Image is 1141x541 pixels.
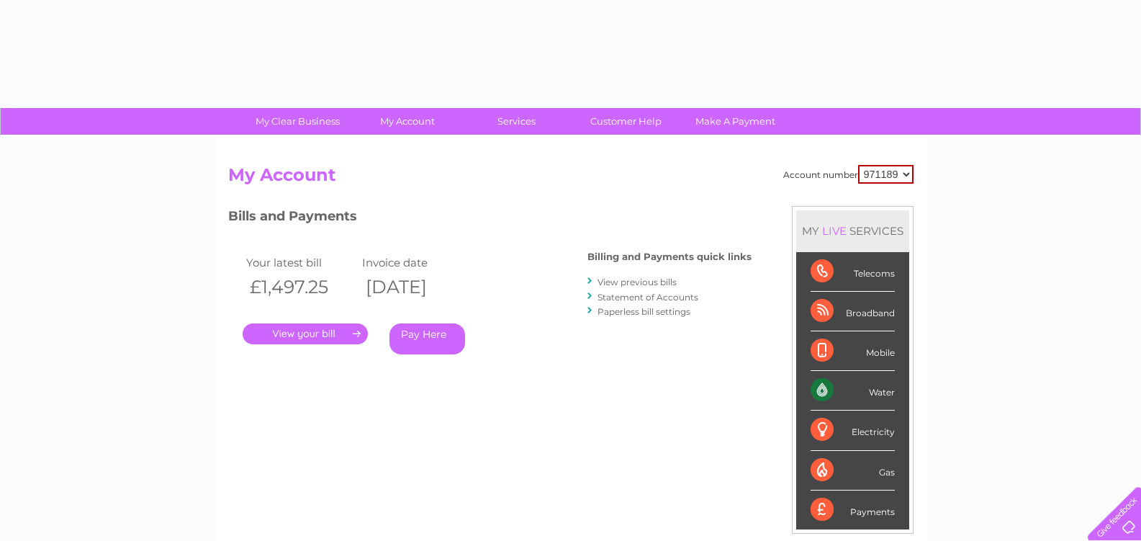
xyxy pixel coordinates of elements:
[811,331,895,371] div: Mobile
[597,306,690,317] a: Paperless bill settings
[811,252,895,292] div: Telecoms
[783,165,914,184] div: Account number
[389,323,465,354] a: Pay Here
[587,251,752,262] h4: Billing and Payments quick links
[676,108,795,135] a: Make A Payment
[243,253,358,272] td: Your latest bill
[457,108,576,135] a: Services
[811,411,895,450] div: Electricity
[238,108,357,135] a: My Clear Business
[811,451,895,491] div: Gas
[228,206,752,231] h3: Bills and Payments
[243,272,358,302] th: £1,497.25
[597,292,698,303] a: Statement of Accounts
[358,253,474,272] td: Invoice date
[819,224,849,238] div: LIVE
[348,108,466,135] a: My Account
[243,323,368,344] a: .
[811,292,895,331] div: Broadband
[597,277,677,287] a: View previous bills
[228,165,914,192] h2: My Account
[811,371,895,411] div: Water
[358,272,474,302] th: [DATE]
[796,210,909,251] div: MY SERVICES
[811,491,895,529] div: Payments
[567,108,685,135] a: Customer Help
